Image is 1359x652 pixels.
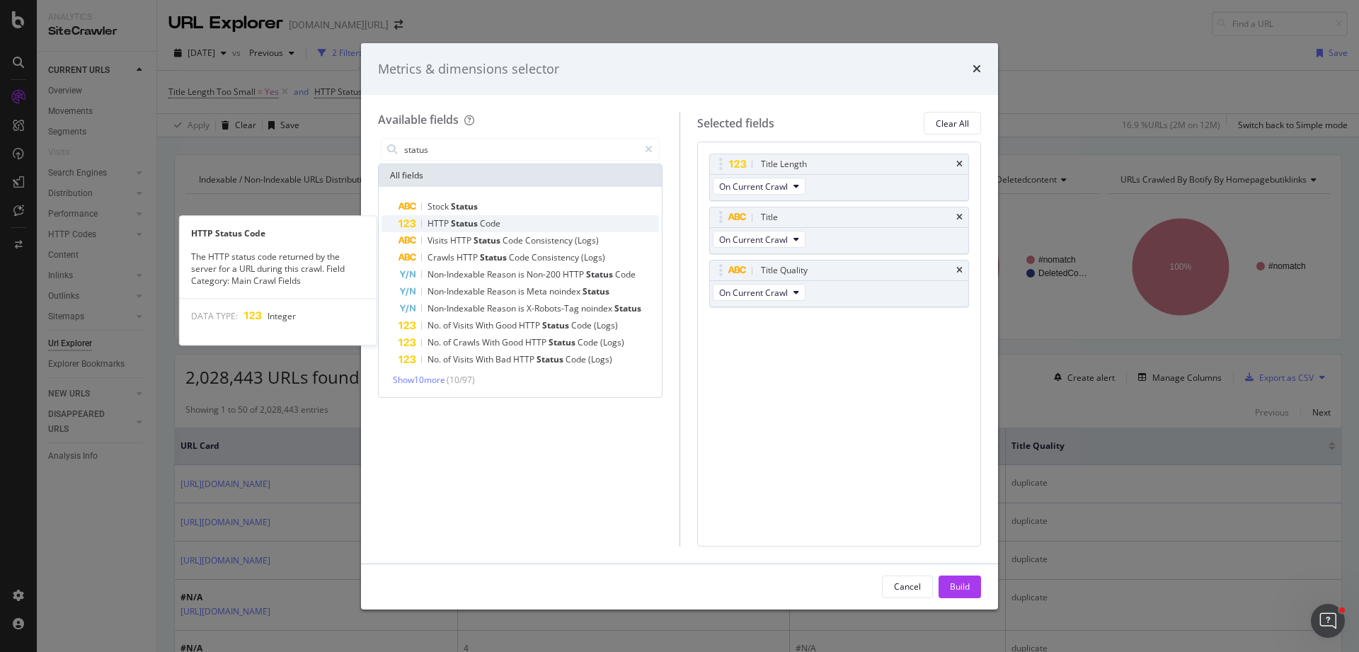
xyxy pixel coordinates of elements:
[403,139,638,160] input: Search by field name
[503,234,525,246] span: Code
[1311,604,1345,638] iframe: Intercom live chat
[956,266,963,275] div: times
[594,319,618,331] span: (Logs)
[428,302,487,314] span: Non-Indexable
[924,112,981,135] button: Clear All
[502,336,525,348] span: Good
[379,164,662,187] div: All fields
[476,353,495,365] span: With
[428,234,450,246] span: Visits
[443,319,453,331] span: of
[180,251,377,287] div: The HTTP status code returned by the server for a URL during this crawl. Field Category: Main Cra...
[709,207,970,254] div: TitletimesOn Current Crawl
[713,178,805,195] button: On Current Crawl
[578,336,600,348] span: Code
[719,181,788,193] span: On Current Crawl
[532,251,581,263] span: Consistency
[519,319,542,331] span: HTTP
[447,374,475,386] span: ( 10 / 97 )
[476,319,495,331] span: With
[761,263,808,278] div: Title Quality
[709,154,970,201] div: Title LengthtimesOn Current Crawl
[480,217,500,229] span: Code
[761,157,807,171] div: Title Length
[518,302,527,314] span: is
[956,213,963,222] div: times
[480,251,509,263] span: Status
[443,336,453,348] span: of
[487,268,518,280] span: Reason
[719,287,788,299] span: On Current Crawl
[583,285,609,297] span: Status
[588,353,612,365] span: (Logs)
[474,234,503,246] span: Status
[542,319,571,331] span: Status
[563,268,586,280] span: HTTP
[361,43,998,610] div: modal
[443,353,453,365] span: of
[614,302,641,314] span: Status
[713,284,805,301] button: On Current Crawl
[428,217,451,229] span: HTTP
[378,112,459,127] div: Available fields
[956,160,963,168] div: times
[697,115,774,132] div: Selected fields
[428,200,451,212] span: Stock
[525,234,575,246] span: Consistency
[495,319,519,331] span: Good
[451,200,478,212] span: Status
[393,374,445,386] span: Show 10 more
[428,353,443,365] span: No.
[428,319,443,331] span: No.
[581,251,605,263] span: (Logs)
[453,353,476,365] span: Visits
[450,234,474,246] span: HTTP
[581,302,614,314] span: noindex
[600,336,624,348] span: (Logs)
[428,336,443,348] span: No.
[457,251,480,263] span: HTTP
[378,60,559,79] div: Metrics & dimensions selector
[719,234,788,246] span: On Current Crawl
[537,353,566,365] span: Status
[453,336,482,348] span: Crawls
[518,268,527,280] span: is
[180,227,377,239] div: HTTP Status Code
[487,285,518,297] span: Reason
[973,60,981,79] div: times
[428,251,457,263] span: Crawls
[482,336,502,348] span: With
[518,285,527,297] span: is
[453,319,476,331] span: Visits
[513,353,537,365] span: HTTP
[527,285,549,297] span: Meta
[713,231,805,248] button: On Current Crawl
[549,336,578,348] span: Status
[428,268,487,280] span: Non-Indexable
[575,234,599,246] span: (Logs)
[549,285,583,297] span: noindex
[487,302,518,314] span: Reason
[586,268,615,280] span: Status
[495,353,513,365] span: Bad
[882,576,933,598] button: Cancel
[894,580,921,593] div: Cancel
[939,576,981,598] button: Build
[566,353,588,365] span: Code
[527,302,581,314] span: X-Robots-Tag
[525,336,549,348] span: HTTP
[615,268,636,280] span: Code
[428,285,487,297] span: Non-Indexable
[761,210,778,224] div: Title
[709,260,970,307] div: Title QualitytimesOn Current Crawl
[527,268,563,280] span: Non-200
[509,251,532,263] span: Code
[936,118,969,130] div: Clear All
[451,217,480,229] span: Status
[950,580,970,593] div: Build
[571,319,594,331] span: Code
